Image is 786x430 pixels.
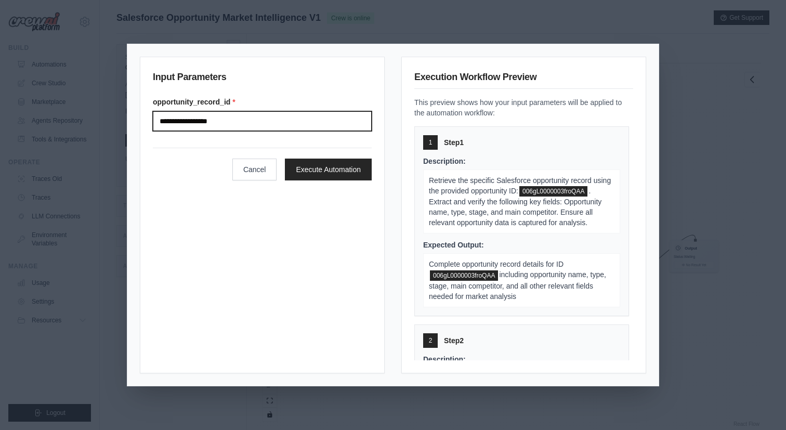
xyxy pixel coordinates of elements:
[429,270,606,300] span: including opportunity name, type, stage, main competitor, and all other relevant fields needed fo...
[429,138,433,147] span: 1
[423,241,484,249] span: Expected Output:
[153,97,372,107] label: opportunity_record_id
[153,70,372,88] h3: Input Parameters
[444,137,464,148] span: Step 1
[285,159,372,180] button: Execute Automation
[429,336,433,345] span: 2
[232,159,277,180] button: Cancel
[519,186,587,197] span: opportunity_record_id
[423,355,466,363] span: Description:
[444,335,464,346] span: Step 2
[429,176,611,195] span: Retrieve the specific Salesforce opportunity record using the provided opportunity ID:
[414,70,633,89] h3: Execution Workflow Preview
[429,260,564,268] span: Complete opportunity record details for ID
[423,157,466,165] span: Description:
[430,270,498,281] span: opportunity_record_id
[414,97,633,118] p: This preview shows how your input parameters will be applied to the automation workflow:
